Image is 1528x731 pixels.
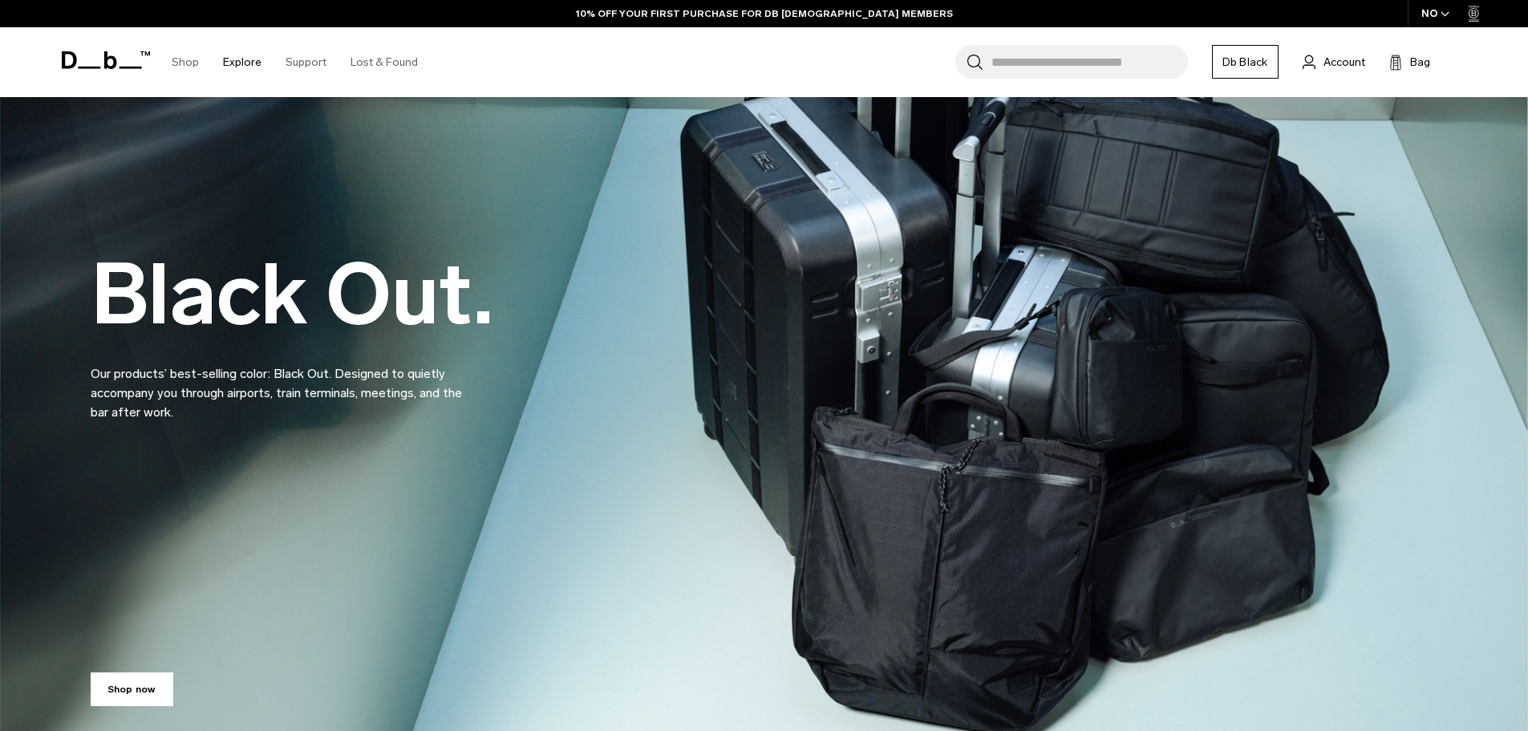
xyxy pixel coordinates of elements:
p: Our products’ best-selling color: Black Out. Designed to quietly accompany you through airports, ... [91,345,476,422]
span: Bag [1410,54,1430,71]
h2: Black Out. [91,253,493,337]
nav: Main Navigation [160,27,430,97]
a: Support [286,34,326,91]
span: Account [1323,54,1365,71]
a: Shop [172,34,199,91]
a: Account [1303,52,1365,71]
a: Db Black [1212,45,1279,79]
button: Bag [1389,52,1430,71]
a: Lost & Found [351,34,418,91]
a: Explore [223,34,261,91]
a: 10% OFF YOUR FIRST PURCHASE FOR DB [DEMOGRAPHIC_DATA] MEMBERS [576,6,953,21]
a: Shop now [91,672,173,706]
